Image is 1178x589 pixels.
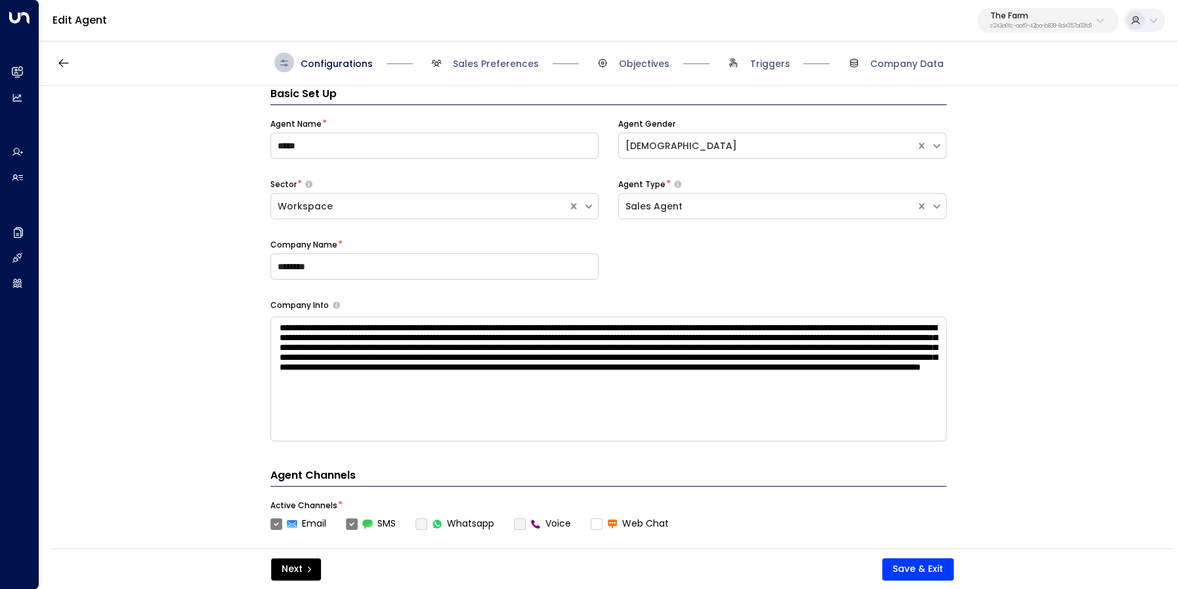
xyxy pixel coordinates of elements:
button: The Farmc243a0fc-aaf0-42ba-b839-8d4357a03fd1 [977,8,1118,33]
button: Provide a brief overview of your company, including your industry, products or services, and any ... [333,301,340,309]
button: Save & Exit [882,558,954,580]
span: Objectives [619,57,669,70]
label: Sector [270,179,297,190]
a: Edit Agent [53,12,107,28]
div: To activate this channel, please go to the Integrations page [514,517,571,531]
label: Web Chat [591,517,669,531]
p: The Farm [990,12,1092,20]
label: Company Info [270,299,329,311]
h4: Agent Channels [270,468,946,487]
p: c243a0fc-aaf0-42ba-b839-8d4357a03fd1 [990,24,1092,29]
div: [DEMOGRAPHIC_DATA] [625,139,909,153]
h3: Basic Set Up [270,86,946,105]
button: Next [271,558,321,580]
div: Sales Agent [625,200,909,213]
button: Select whether your copilot will handle inquiries directly from leads or from brokers representin... [305,180,312,188]
label: Active Channels [270,500,337,512]
label: Email [270,517,326,531]
label: Agent Name [270,118,322,130]
button: Select whether your copilot will handle inquiries directly from leads or from brokers representin... [674,180,681,188]
span: Configurations [301,57,373,70]
label: SMS [346,517,396,531]
label: Company Name [270,239,337,251]
label: Agent Type [618,179,665,190]
span: Company Data [870,57,944,70]
span: Triggers [749,57,789,70]
span: Sales Preferences [453,57,539,70]
label: Agent Gender [618,118,675,130]
label: Voice [514,517,571,531]
div: To activate this channel, please go to the Integrations page [415,517,494,531]
label: Whatsapp [415,517,494,531]
div: Workspace [278,200,561,213]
